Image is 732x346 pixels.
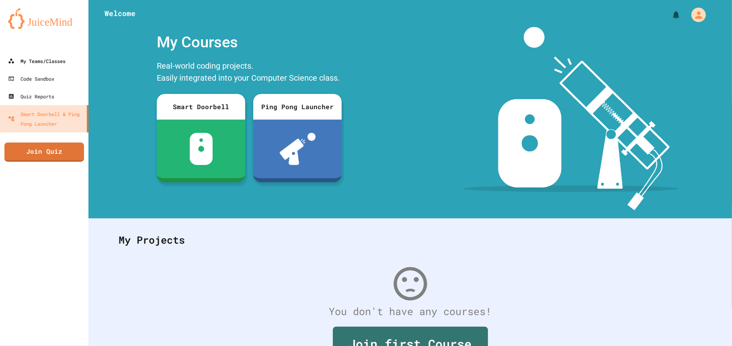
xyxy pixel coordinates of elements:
div: My Account [683,6,708,24]
div: My Projects [111,224,710,256]
img: ppl-with-ball.png [280,133,316,165]
div: Ping Pong Launcher [253,94,342,120]
img: logo-orange.svg [8,8,80,29]
div: My Teams/Classes [8,56,66,66]
div: My Notifications [656,8,683,22]
div: Real-world coding projects. Easily integrated into your Computer Science class. [153,58,346,88]
img: sdb-white.svg [190,133,213,165]
div: You don't have any courses! [111,304,710,319]
div: Smart Doorbell [157,94,245,120]
img: banner-image-my-projects.png [463,27,679,210]
div: My Courses [153,27,346,58]
a: Join Quiz [4,142,84,162]
div: Smart Doorbell & Ping Pong Launcher [8,109,84,128]
div: Quiz Reports [8,92,54,101]
div: Code Sandbox [8,74,54,83]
